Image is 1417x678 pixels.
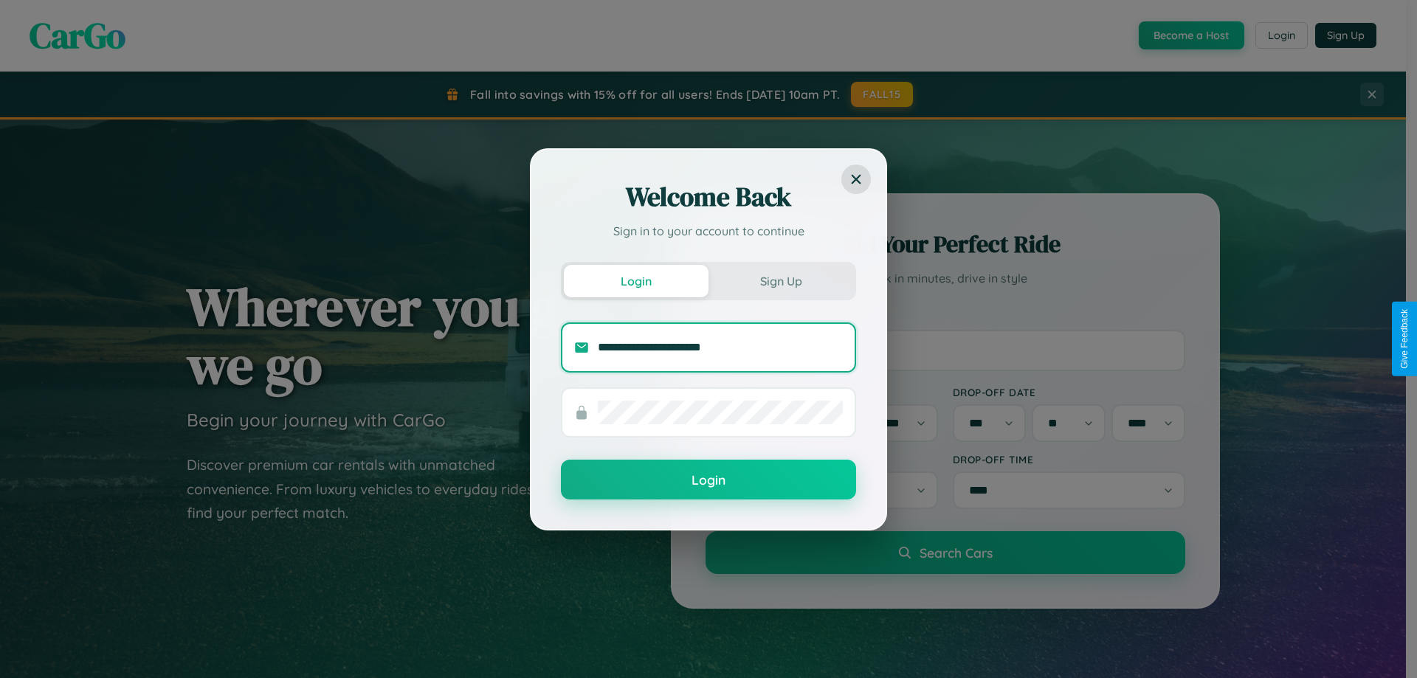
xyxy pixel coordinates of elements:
[564,265,708,297] button: Login
[708,265,853,297] button: Sign Up
[1399,309,1410,369] div: Give Feedback
[561,179,856,215] h2: Welcome Back
[561,460,856,499] button: Login
[561,222,856,240] p: Sign in to your account to continue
